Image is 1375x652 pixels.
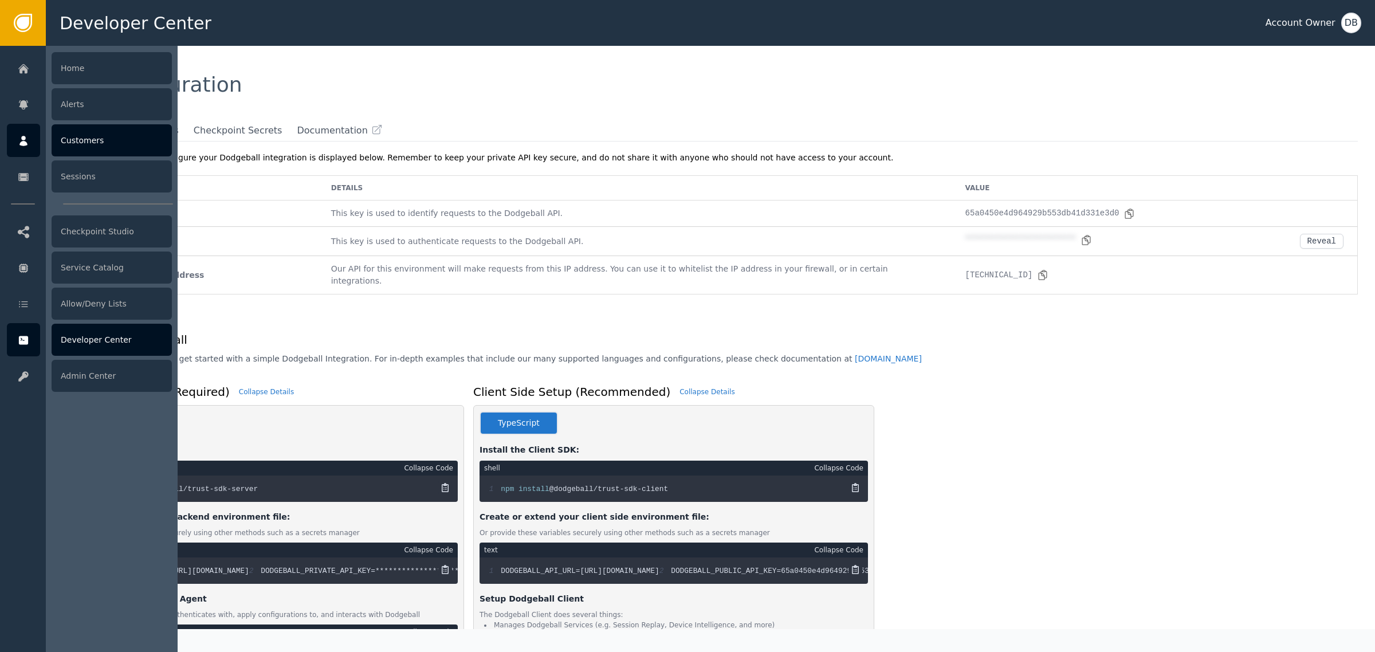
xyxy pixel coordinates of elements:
[659,566,671,576] span: 2
[69,528,458,538] div: Or provide these variables securely using other methods such as a secrets manager
[848,481,862,494] button: Copy Code
[249,566,261,576] span: 2
[484,620,868,630] li: Manages Dodgeball Services (e.g. Session Replay, Device Intelligence, and more)
[1266,16,1335,30] div: Account Owner
[60,10,211,36] span: Developer Center
[814,463,863,473] div: Collapse Code
[52,160,172,193] div: Sessions
[965,207,1136,219] div: 65a0450e4d964929b553db41d331e3d0
[855,354,922,363] a: [DOMAIN_NAME]
[549,485,668,493] span: @dodgeball/trust-sdk-client
[473,383,670,400] h1: Client Side Setup (Recommended)
[7,287,172,320] a: Allow/Deny Lists
[480,593,868,605] div: Setup Dodgeball Client
[814,545,863,555] div: Collapse Code
[480,444,868,456] div: Install the Client SDK:
[7,215,172,248] a: Checkpoint Studio
[489,484,501,494] span: 1
[848,563,862,576] button: Copy Code
[7,323,172,356] a: Developer Center
[518,485,549,493] span: install
[1307,237,1336,246] div: Reveal
[965,269,1049,281] div: [TECHNICAL_ID]
[952,176,1357,201] td: Value
[69,610,458,620] div: The Dodgeball Server Agent authenticates with, apply configurations to, and interacts with Dodgeball
[63,331,922,348] h1: Connect to Dodgeball
[404,545,453,555] div: Collapse Code
[317,201,952,227] td: This key is used to identify requests to the Dodgeball API.
[438,563,452,576] button: Copy Code
[501,567,659,575] span: DODGEBALL_API_URL=[URL][DOMAIN_NAME]
[317,176,952,201] td: Details
[404,627,453,637] div: Collapse Code
[52,288,172,320] div: Allow/Deny Lists
[63,152,1358,164] div: Information required to configure your Dodgeball integration is displayed below. Remember to keep...
[52,324,172,356] div: Developer Center
[7,124,172,157] a: Customers
[52,360,172,392] div: Admin Center
[52,252,172,284] div: Service Catalog
[404,463,453,473] div: Collapse Code
[52,124,172,156] div: Customers
[480,528,868,538] div: Or provide these variables securely using other methods such as a secrets manager
[489,567,922,575] code: DODGEBALL_PUBLIC_API_KEY=65a0450e4d964929b553db41d331e3d0
[484,463,500,473] div: shell
[7,88,172,121] a: Alerts
[139,485,258,493] span: @dodgeball/trust-sdk-server
[7,160,172,193] a: Sessions
[501,485,514,493] span: npm
[297,124,382,138] a: Documentation
[7,52,172,85] a: Home
[317,256,952,294] td: Our API for this environment will make requests from this IP address. You can use it to whitelist...
[438,481,452,494] button: Copy Code
[489,566,501,576] span: 1
[297,124,367,138] span: Documentation
[679,387,734,397] div: Collapse Details
[64,176,317,201] td: Name
[1300,234,1343,249] button: Reveal
[480,411,558,435] button: TypeScript
[480,511,868,523] div: Create or extend your client side environment file:
[239,387,294,397] div: Collapse Details
[52,215,172,248] div: Checkpoint Studio
[317,227,952,256] td: This key is used to authenticate requests to the Dodgeball API.
[194,124,282,138] span: Checkpoint Secrets
[69,444,458,456] div: Install the Server SDK:
[52,52,172,84] div: Home
[1341,13,1361,33] button: DB
[69,593,458,605] div: Setup Dodgeball Server Agent
[69,511,458,523] div: Create or extend your backend environment file:
[63,353,922,365] p: These snippets will help you get started with a simple Dodgeball Integration. For in-depth exampl...
[52,88,172,120] div: Alerts
[484,545,498,555] div: text
[7,359,172,392] a: Admin Center
[7,251,172,284] a: Service Catalog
